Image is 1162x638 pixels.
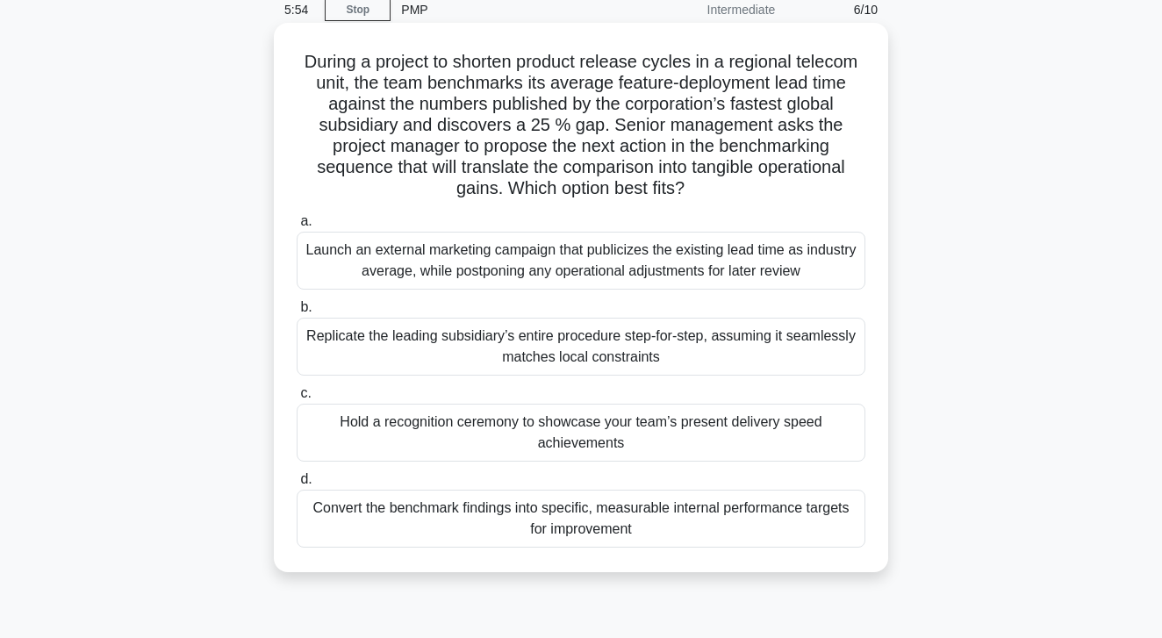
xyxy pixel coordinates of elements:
[297,318,865,376] div: Replicate the leading subsidiary’s entire procedure step-for-step, assuming it seamlessly matches...
[297,404,865,462] div: Hold a recognition ceremony to showcase your team’s present delivery speed achievements
[300,471,312,486] span: d.
[295,51,867,200] h5: During a project to shorten product release cycles in a regional telecom unit, the team benchmark...
[297,232,865,290] div: Launch an external marketing campaign that publicizes the existing lead time as industry average,...
[300,299,312,314] span: b.
[300,213,312,228] span: a.
[300,385,311,400] span: c.
[297,490,865,548] div: Convert the benchmark findings into specific, measurable internal performance targets for improve...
